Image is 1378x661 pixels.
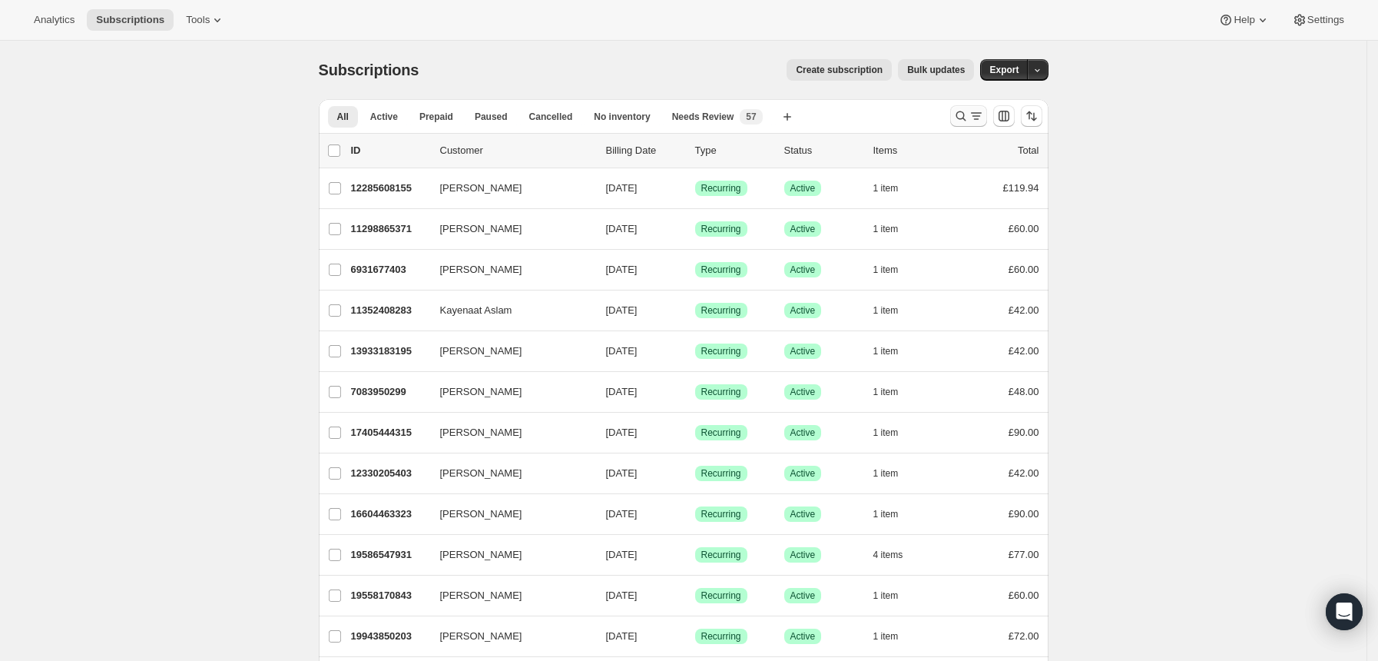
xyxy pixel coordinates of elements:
[873,218,916,240] button: 1 item
[701,467,741,480] span: Recurring
[873,508,899,520] span: 1 item
[1009,590,1039,601] span: £60.00
[351,585,1039,606] div: 19558170843[PERSON_NAME][DATE]SuccessRecurringSuccessActive1 item£60.00
[440,303,512,318] span: Kayenaat Aslam
[701,304,741,317] span: Recurring
[351,340,1039,362] div: 13933183195[PERSON_NAME][DATE]SuccessRecurringSuccessActive1 item£42.00
[790,182,816,194] span: Active
[440,143,594,158] p: Customer
[337,111,349,123] span: All
[873,422,916,443] button: 1 item
[351,503,1039,525] div: 16604463323[PERSON_NAME][DATE]SuccessRecurringSuccessActive1 item£90.00
[431,502,585,526] button: [PERSON_NAME]
[529,111,573,123] span: Cancelled
[606,549,638,560] span: [DATE]
[672,111,734,123] span: Needs Review
[351,218,1039,240] div: 11298865371[PERSON_NAME][DATE]SuccessRecurringSuccessActive1 item£60.00
[440,507,522,522] span: [PERSON_NAME]
[370,111,398,123] span: Active
[440,384,522,400] span: [PERSON_NAME]
[606,182,638,194] span: [DATE]
[790,549,816,561] span: Active
[1009,345,1039,357] span: £42.00
[177,9,234,31] button: Tools
[431,624,585,649] button: [PERSON_NAME]
[1307,14,1344,26] span: Settings
[351,181,428,196] p: 12285608155
[873,223,899,235] span: 1 item
[351,143,428,158] p: ID
[351,143,1039,158] div: IDCustomerBilling DateTypeStatusItemsTotal
[440,344,522,359] span: [PERSON_NAME]
[96,14,164,26] span: Subscriptions
[351,300,1039,321] div: 11352408283Kayenaat Aslam[DATE]SuccessRecurringSuccessActive1 item£42.00
[440,629,522,644] span: [PERSON_NAME]
[351,626,1039,647] div: 19943850203[PERSON_NAME][DATE]SuccessRecurringSuccessActive1 item£72.00
[1003,182,1039,194] span: £119.94
[790,427,816,439] span: Active
[790,386,816,398] span: Active
[873,381,916,403] button: 1 item
[1009,508,1039,520] span: £90.00
[431,339,585,364] button: [PERSON_NAME]
[873,590,899,602] span: 1 item
[351,259,1039,281] div: 6931677403[PERSON_NAME][DATE]SuccessRecurringSuccessActive1 item£60.00
[25,9,84,31] button: Analytics
[873,549,903,561] span: 4 items
[1009,549,1039,560] span: £77.00
[873,630,899,643] span: 1 item
[790,590,816,602] span: Active
[1009,386,1039,397] span: £48.00
[606,630,638,642] span: [DATE]
[701,549,741,561] span: Recurring
[431,217,585,241] button: [PERSON_NAME]
[606,223,638,234] span: [DATE]
[351,629,428,644] p: 19943850203
[701,223,741,235] span: Recurring
[1009,630,1039,642] span: £72.00
[351,463,1039,484] div: 12330205403[PERSON_NAME][DATE]SuccessRecurringSuccessActive1 item£42.00
[873,585,916,606] button: 1 item
[606,143,683,158] p: Billing Date
[873,182,899,194] span: 1 item
[873,300,916,321] button: 1 item
[440,262,522,277] span: [PERSON_NAME]
[790,264,816,276] span: Active
[701,590,741,602] span: Recurring
[440,425,522,440] span: [PERSON_NAME]
[440,466,522,481] span: [PERSON_NAME]
[431,543,585,567] button: [PERSON_NAME]
[351,344,428,359] p: 13933183195
[606,264,638,275] span: [DATE]
[351,507,428,522] p: 16604463323
[784,143,861,158] p: Status
[606,386,638,397] span: [DATE]
[34,14,75,26] span: Analytics
[701,386,741,398] span: Recurring
[431,176,585,201] button: [PERSON_NAME]
[796,64,883,76] span: Create subscription
[440,221,522,237] span: [PERSON_NAME]
[701,508,741,520] span: Recurring
[606,427,638,438] span: [DATE]
[701,427,741,439] span: Recurring
[701,264,741,276] span: Recurring
[873,427,899,439] span: 1 item
[790,467,816,480] span: Active
[873,259,916,281] button: 1 item
[907,64,965,76] span: Bulk updates
[475,111,508,123] span: Paused
[431,583,585,608] button: [PERSON_NAME]
[1018,143,1038,158] p: Total
[701,630,741,643] span: Recurring
[419,111,453,123] span: Prepaid
[790,345,816,357] span: Active
[440,547,522,563] span: [PERSON_NAME]
[351,547,428,563] p: 19586547931
[351,466,428,481] p: 12330205403
[701,182,741,194] span: Recurring
[873,467,899,480] span: 1 item
[1009,467,1039,479] span: £42.00
[873,626,916,647] button: 1 item
[989,64,1019,76] span: Export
